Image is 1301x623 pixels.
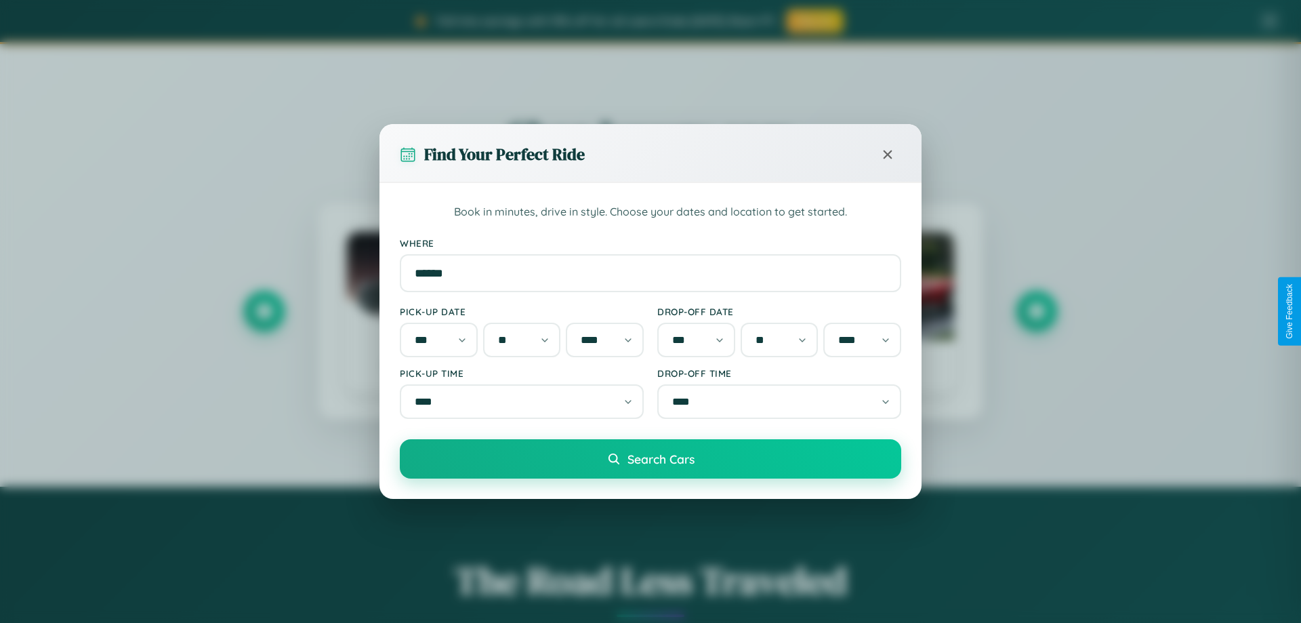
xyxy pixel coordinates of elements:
label: Drop-off Time [657,367,901,379]
button: Search Cars [400,439,901,479]
label: Pick-up Time [400,367,644,379]
label: Pick-up Date [400,306,644,317]
p: Book in minutes, drive in style. Choose your dates and location to get started. [400,203,901,221]
label: Where [400,237,901,249]
h3: Find Your Perfect Ride [424,143,585,165]
span: Search Cars [627,451,695,466]
label: Drop-off Date [657,306,901,317]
